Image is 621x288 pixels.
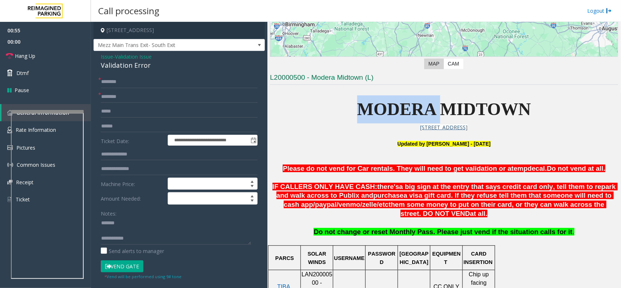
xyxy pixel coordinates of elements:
span: Mezz Main Trans Exit- South Exit [94,39,230,51]
a: General Information [1,104,91,121]
span: paypal [315,201,337,209]
span: Pause [15,86,29,94]
label: Send alerts to manager [101,247,164,255]
a: Logout [587,7,612,15]
label: Machine Price: [99,178,166,190]
span: Do not change or reset Monthly Pass. Please just vend if the situation calls for it [314,228,572,236]
span: a big sign at the entry that says credit card only, tell them to repark and walk across to Publix... [276,183,618,200]
label: Ticket Date: [99,135,166,146]
span: General Information [16,109,69,116]
span: CARD INSERTION [463,251,493,265]
span: Decrease value [247,198,257,204]
span: Dtmf [16,69,29,77]
span: Issue [101,53,113,60]
span: venmo [338,201,360,209]
button: Vend Gate [101,260,143,273]
label: Amount Needed: [99,192,166,205]
span: IF CALLERS ONLY HAVE CASH: [272,183,377,190]
img: 'icon' [7,196,12,203]
span: / [337,201,338,208]
img: 'icon' [7,127,12,133]
span: / [361,201,362,208]
span: . [573,228,574,236]
span: etc [379,201,389,209]
label: Notes: [101,207,116,217]
span: Decrease value [247,184,257,190]
span: / [377,201,379,208]
span: them some money to put on their card, or they can walk across the street. DO NOT VEND [389,201,606,217]
img: 'icon' [7,145,13,150]
span: zelle [362,201,377,209]
img: 'icon' [7,110,13,115]
div: Validation Error [101,60,258,70]
span: PASSWORD [368,251,395,265]
h3: Call processing [95,2,163,20]
font: U [398,140,401,147]
span: Increase value [247,178,257,184]
img: 'icon' [7,162,13,168]
a: [STREET_ADDRESS] [421,125,468,130]
span: EQUIPMENT [432,251,461,265]
span: a visa gift card. If they refuse tell them that someone will need to cash app/ [284,192,614,208]
span: Hang Up [15,52,35,60]
font: pdated by [PERSON_NAME] - [DATE] [398,141,491,147]
span: there's [377,183,399,190]
span: Please do not vend for Car rentals. They will need to get validation or a [283,165,511,172]
span: Do not vend at all. [547,165,605,172]
span: temp [511,165,528,172]
span: decal. [528,165,547,172]
label: Map [424,59,444,69]
span: Validation Issue [115,53,152,60]
span: Increase value [247,193,257,198]
span: PARCS [275,255,294,261]
span: [STREET_ADDRESS] [421,124,468,131]
span: SOLAR WINDS [308,251,328,265]
h3: L20000500 - Modera Midtown (L) [270,73,618,85]
span: - [113,53,152,60]
span: at all. [470,210,487,217]
label: CAM [443,59,463,69]
span: USERNAME [334,255,365,261]
span: MODERA MIDTOWN [357,99,531,119]
span: [GEOGRAPHIC_DATA] [399,251,429,265]
span: Toggle popup [249,135,257,145]
img: logout [606,7,612,15]
img: 'icon' [7,180,12,185]
small: Vend will be performed using 9# tone [104,274,182,279]
span: purchase [373,192,403,199]
h4: [STREET_ADDRESS] [93,22,265,39]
